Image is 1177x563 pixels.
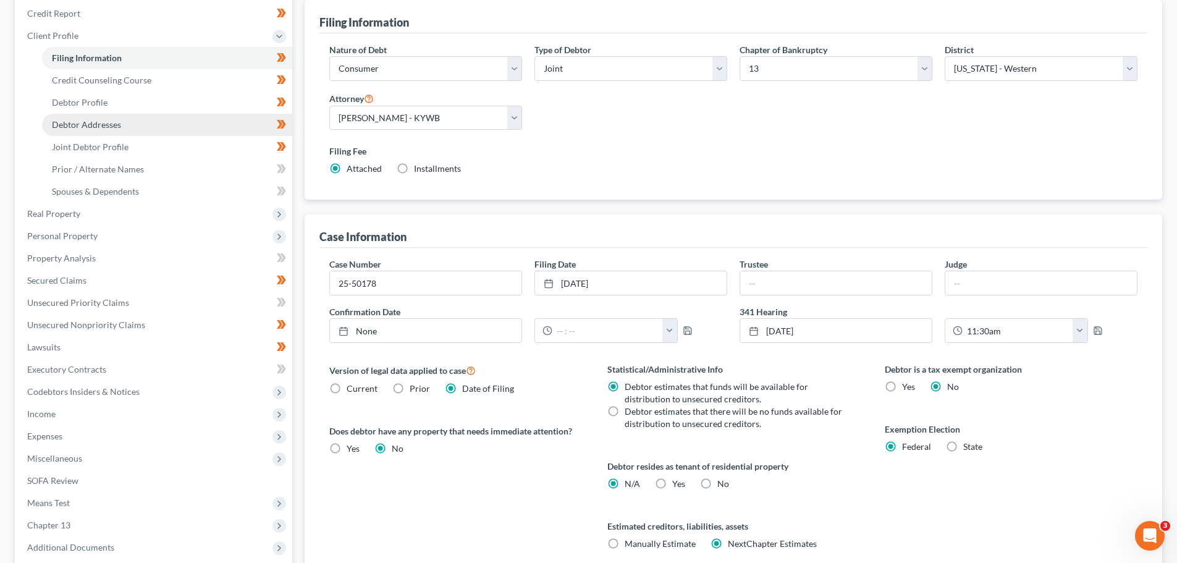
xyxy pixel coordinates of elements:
[462,383,514,394] span: Date of Filing
[740,319,932,342] a: [DATE]
[625,478,640,489] span: N/A
[1160,521,1170,531] span: 3
[17,470,292,492] a: SOFA Review
[52,142,129,152] span: Joint Debtor Profile
[607,363,860,376] label: Statistical/Administrative Info
[1135,521,1165,551] iframe: Intercom live chat
[885,423,1137,436] label: Exemption Election
[27,408,56,419] span: Income
[52,164,144,174] span: Prior / Alternate Names
[414,163,461,174] span: Installments
[27,320,145,330] span: Unsecured Nonpriority Claims
[323,305,733,318] label: Confirmation Date
[52,53,122,63] span: Filing Information
[319,15,409,30] div: Filing Information
[42,91,292,114] a: Debtor Profile
[27,520,70,530] span: Chapter 13
[42,180,292,203] a: Spouses & Dependents
[17,2,292,25] a: Credit Report
[392,443,403,454] span: No
[27,275,86,286] span: Secured Claims
[329,145,1137,158] label: Filing Fee
[42,47,292,69] a: Filing Information
[52,75,151,85] span: Credit Counseling Course
[740,43,827,56] label: Chapter of Bankruptcy
[625,538,696,549] span: Manually Estimate
[27,542,114,552] span: Additional Documents
[733,305,1144,318] label: 341 Hearing
[27,208,80,219] span: Real Property
[17,269,292,292] a: Secured Claims
[329,91,374,106] label: Attorney
[27,342,61,352] span: Lawsuits
[347,443,360,454] span: Yes
[945,43,974,56] label: District
[17,292,292,314] a: Unsecured Priority Claims
[27,297,129,308] span: Unsecured Priority Claims
[27,364,106,375] span: Executory Contracts
[607,460,860,473] label: Debtor resides as tenant of residential property
[945,271,1137,295] input: --
[27,253,96,263] span: Property Analysis
[902,441,931,452] span: Federal
[52,119,121,130] span: Debtor Addresses
[902,381,915,392] span: Yes
[329,363,582,378] label: Version of legal data applied to case
[728,538,817,549] span: NextChapter Estimates
[347,383,378,394] span: Current
[607,520,860,533] label: Estimated creditors, liabilities, assets
[947,381,959,392] span: No
[552,319,663,342] input: -- : --
[625,381,808,404] span: Debtor estimates that funds will be available for distribution to unsecured creditors.
[42,158,292,180] a: Prior / Alternate Names
[534,258,576,271] label: Filing Date
[330,271,521,295] input: Enter case number...
[329,258,381,271] label: Case Number
[740,258,768,271] label: Trustee
[672,478,685,489] span: Yes
[963,319,1073,342] input: -- : --
[17,336,292,358] a: Lawsuits
[319,229,407,244] div: Case Information
[52,97,108,108] span: Debtor Profile
[329,425,582,438] label: Does debtor have any property that needs immediate attention?
[27,497,70,508] span: Means Test
[17,314,292,336] a: Unsecured Nonpriority Claims
[410,383,430,394] span: Prior
[625,406,842,429] span: Debtor estimates that there will be no funds available for distribution to unsecured creditors.
[27,475,78,486] span: SOFA Review
[717,478,729,489] span: No
[885,363,1137,376] label: Debtor is a tax exempt organization
[52,186,139,197] span: Spouses & Dependents
[27,30,78,41] span: Client Profile
[740,271,932,295] input: --
[27,431,62,441] span: Expenses
[17,358,292,381] a: Executory Contracts
[27,8,80,19] span: Credit Report
[330,319,521,342] a: None
[347,163,382,174] span: Attached
[27,453,82,464] span: Miscellaneous
[329,43,387,56] label: Nature of Debt
[27,386,140,397] span: Codebtors Insiders & Notices
[945,258,967,271] label: Judge
[17,247,292,269] a: Property Analysis
[963,441,982,452] span: State
[42,69,292,91] a: Credit Counseling Course
[27,231,98,241] span: Personal Property
[535,271,727,295] a: [DATE]
[534,43,591,56] label: Type of Debtor
[42,114,292,136] a: Debtor Addresses
[42,136,292,158] a: Joint Debtor Profile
